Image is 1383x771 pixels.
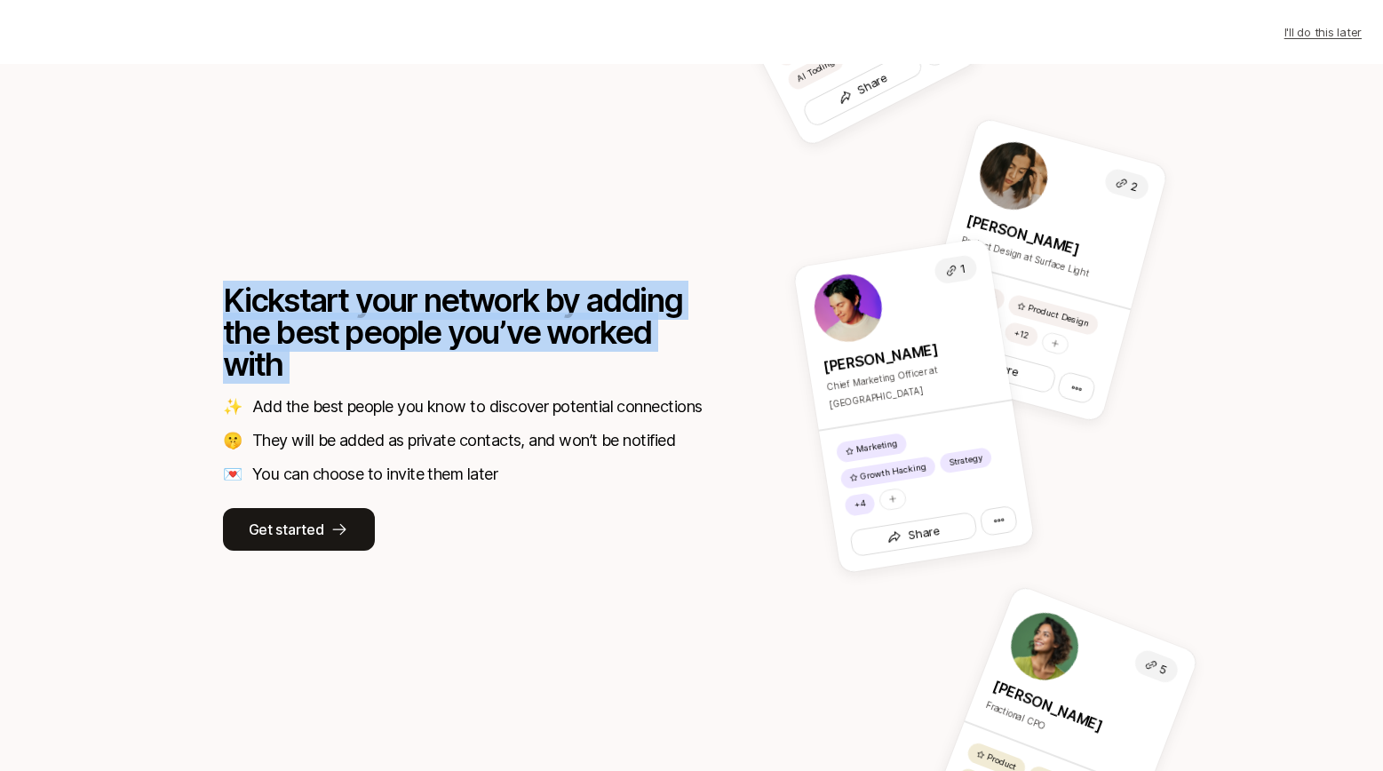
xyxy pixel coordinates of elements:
[223,508,375,551] button: Get started
[223,462,242,487] p: 💌
[223,428,242,453] p: 🤫
[859,459,926,484] p: Growth Hacking
[249,518,323,541] p: Get started
[959,231,1125,291] p: Product Design at Surface Light
[252,428,675,453] p: They will be added as private contacts, and won’t be notified
[824,353,995,414] p: Chief Marketing Officer at [GEOGRAPHIC_DATA]
[853,497,866,513] p: +4
[1284,23,1362,41] p: I'll do this later
[1012,325,1029,343] p: +12
[833,66,892,112] span: Share
[252,462,497,487] p: You can choose to invite them later
[1132,648,1181,687] div: 5
[885,518,941,551] span: Share
[223,284,703,380] p: Kickstart your network by adding the best people you’ve worked with
[972,135,1054,218] img: woman-with-black-hair.jpg
[933,254,978,285] div: 1
[223,394,242,419] p: ✨
[947,450,982,470] p: Strategy
[964,209,1082,261] p: [PERSON_NAME]
[794,54,838,86] p: AI Tooling
[821,338,939,378] p: [PERSON_NAME]
[809,269,886,346] img: avatar-3.png
[1102,167,1150,203] div: 2
[252,394,703,419] p: Add the best people you know to discover potential connections
[1000,603,1087,690] img: avatar-1.jpg
[854,436,898,457] p: Marketing
[990,674,1106,737] p: [PERSON_NAME]
[1026,301,1091,331] p: Product Design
